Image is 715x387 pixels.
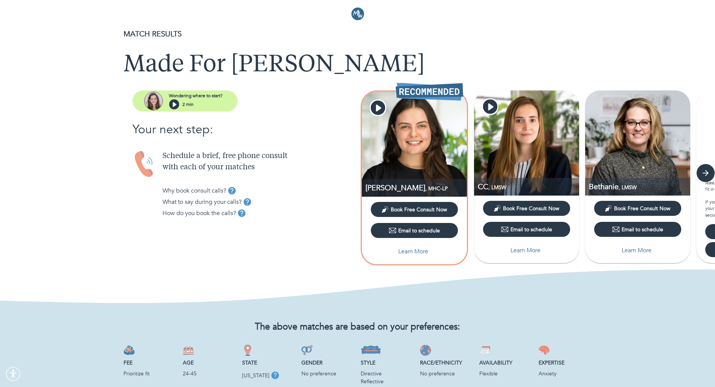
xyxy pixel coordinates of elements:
p: MATCH RESULTS [123,29,592,40]
p: Expertise [539,359,592,367]
p: Fee [123,359,177,367]
p: LMSW [589,182,690,192]
img: Age [183,345,194,356]
p: Race/Ethnicity [420,359,473,367]
span: , LMSW [619,184,637,191]
img: Fee [123,345,135,356]
div: Email to schedule [612,226,663,233]
img: Bethanie Railling profile [585,90,690,196]
p: Anxiety [539,370,592,378]
button: tooltip [269,370,281,381]
p: MHC-LP [366,183,467,193]
div: Email to schedule [501,226,552,233]
p: Wondering where to start? [169,92,223,99]
img: CC Chadwick profile [474,90,579,196]
span: , LMSW [488,184,506,191]
p: Reflective [361,378,414,385]
span: Book Free Consult Now [503,205,559,212]
span: , MHC-LP [425,185,448,192]
p: Directive [361,370,414,378]
button: Book Free Consult Now [371,202,458,217]
p: 2 min [182,101,194,108]
img: Kathryn Miller profile [362,92,467,197]
p: LMSW [478,182,579,192]
p: Flexible [479,370,533,378]
p: No preference [420,370,473,378]
p: What to say during your calls? [163,197,242,206]
button: Email to schedule [594,222,681,237]
button: Book Free Consult Now [594,201,681,216]
button: Learn More [371,244,458,259]
p: How do you book the calls? [163,209,236,218]
button: Book Free Consult Now [483,201,570,216]
button: tooltip [236,208,247,219]
img: State [242,345,253,356]
button: Learn More [594,243,681,258]
p: State [242,359,295,367]
button: assistantWondering where to start?2 min [132,90,238,111]
img: Logo [351,8,364,20]
img: Expertise [539,345,550,356]
p: Availability [479,359,533,367]
button: Email to schedule [371,223,458,238]
div: Email to schedule [389,227,440,234]
p: Why book consult calls? [163,186,226,195]
p: 24-45 [183,370,236,378]
p: Your next step: [132,120,358,139]
button: Learn More [483,243,570,258]
span: Book Free Consult Now [391,206,447,213]
button: tooltip [242,196,253,208]
p: Age [183,359,236,367]
button: Email to schedule [483,222,570,237]
button: tooltip [226,185,238,196]
p: Style [361,359,414,367]
p: Learn More [398,247,428,256]
p: Schedule a brief, free phone consult with each of your matches [163,151,358,173]
p: Prioritize fit [123,370,177,378]
span: Book Free Consult Now [614,205,670,212]
p: Learn More [510,246,540,255]
img: assistant [144,92,163,110]
img: Handset [132,151,157,178]
img: Recommended Therapist [396,83,463,101]
img: Availability [479,345,491,356]
p: Learn More [622,246,652,255]
p: [US_STATE] [242,372,269,379]
p: Gender [301,359,355,367]
img: Style [361,345,381,356]
p: No preference [301,370,355,378]
h1: Made For [PERSON_NAME] [123,52,592,79]
h2: The above matches are based on your preferences: [123,322,592,333]
img: Race/Ethnicity [420,345,431,356]
img: Gender [301,345,313,356]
